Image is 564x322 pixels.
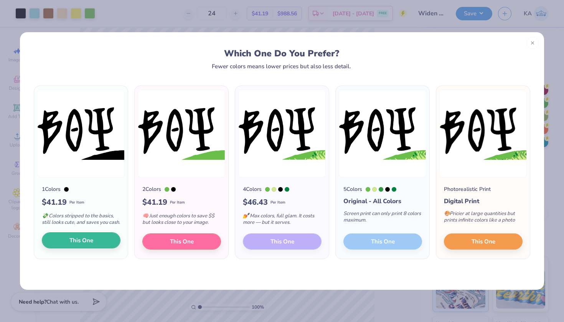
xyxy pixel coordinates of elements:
div: Photorealistic Print [444,185,491,193]
span: 🧠 [142,212,148,219]
img: 4 color option [238,90,326,177]
span: 💸 [42,212,48,219]
div: Pricier at large quantities but prints infinite colors like a photo [444,206,523,231]
div: 348 C [285,187,289,192]
span: Per Item [69,200,84,205]
div: Fewer colors means lower prices but also less detail. [212,63,351,69]
span: Per Item [170,200,185,205]
div: 4 Colors [243,185,262,193]
div: Black [385,187,390,192]
div: 1 Colors [42,185,61,193]
span: $ 41.19 [42,197,67,208]
img: 5 color option [339,90,426,177]
img: 1 color option [37,90,125,177]
div: 360 C [366,187,370,192]
img: Photorealistic preview [439,90,527,177]
span: Per Item [270,200,285,205]
div: 2 Colors [142,185,161,193]
button: This One [142,233,221,250]
div: Which One Do You Prefer? [41,48,523,59]
span: $ 41.19 [142,197,167,208]
div: Original - All Colors [343,197,422,206]
img: 2 color option [138,90,225,177]
span: $ 46.43 [243,197,268,208]
div: 5 Colors [343,185,362,193]
button: This One [42,232,120,248]
div: 372 C [372,187,377,192]
div: Max colors, full glam. It costs more — but it serves. [243,208,322,233]
div: Digital Print [444,197,523,206]
div: Black [64,187,69,192]
button: This One [444,233,523,250]
span: 💅 [243,212,249,219]
span: This One [170,237,194,246]
div: 360 C [265,187,270,192]
div: Black [278,187,283,192]
div: Colors stripped to the basics, still looks cute, and saves you cash. [42,208,120,233]
div: 348 C [392,187,396,192]
span: 🎨 [444,210,450,217]
div: Screen print can only print 8 colors maximum. [343,206,422,231]
div: Black [171,187,176,192]
div: 7739 C [379,187,383,192]
div: Just enough colors to save $$ but looks close to your image. [142,208,221,233]
span: This One [69,236,93,245]
div: 372 C [272,187,276,192]
span: This One [472,237,495,246]
div: 360 C [165,187,169,192]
